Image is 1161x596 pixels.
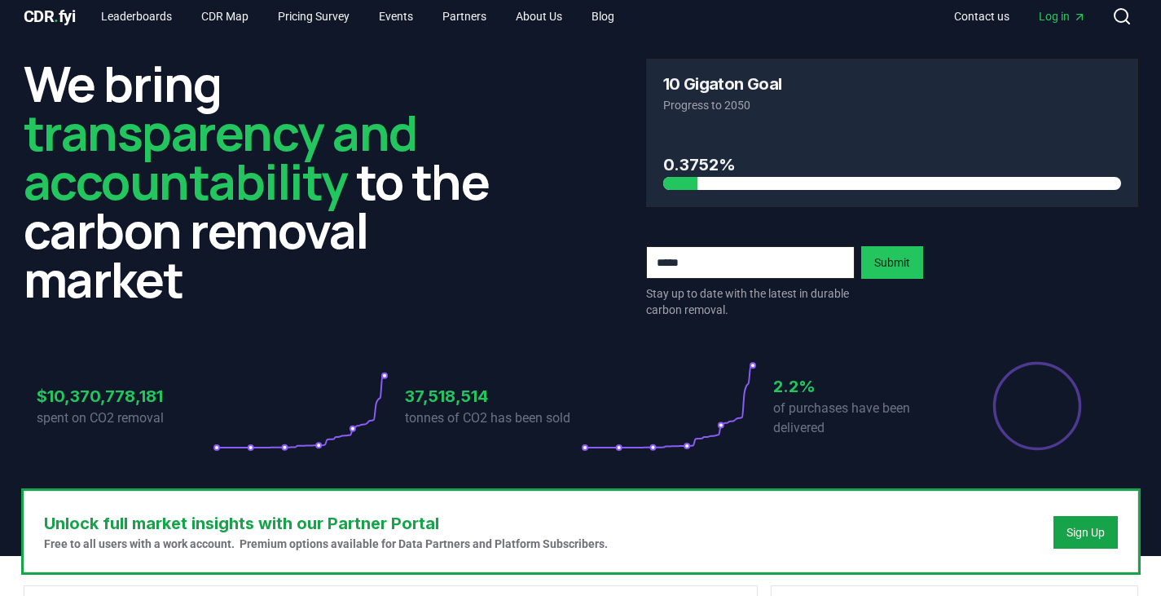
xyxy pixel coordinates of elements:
h2: We bring to the carbon removal market [24,59,516,303]
span: Log in [1039,8,1086,24]
p: Stay up to date with the latest in durable carbon removal. [646,285,855,318]
p: tonnes of CO2 has been sold [405,408,581,428]
a: Pricing Survey [265,2,363,31]
h3: 10 Gigaton Goal [663,76,782,92]
a: Sign Up [1066,524,1105,541]
a: Events [366,2,426,31]
a: Leaderboards [88,2,185,31]
button: Sign Up [1053,516,1118,549]
h3: Unlock full market insights with our Partner Portal [44,511,608,536]
a: CDR Map [188,2,262,31]
a: Contact us [941,2,1022,31]
nav: Main [941,2,1099,31]
nav: Main [88,2,627,31]
a: About Us [503,2,575,31]
p: of purchases have been delivered [773,399,949,438]
span: . [54,7,59,26]
h3: 0.3752% [663,152,1121,177]
a: Blog [578,2,627,31]
a: Log in [1026,2,1099,31]
h3: $10,370,778,181 [37,384,213,408]
p: Progress to 2050 [663,97,1121,113]
span: CDR fyi [24,7,76,26]
a: CDR.fyi [24,5,76,28]
h3: 37,518,514 [405,384,581,408]
div: Percentage of sales delivered [992,360,1083,452]
a: Partners [429,2,499,31]
p: Free to all users with a work account. Premium options available for Data Partners and Platform S... [44,536,608,552]
h3: 2.2% [773,374,949,399]
p: spent on CO2 removal [37,408,213,428]
span: transparency and accountability [24,99,417,214]
button: Submit [861,246,923,279]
